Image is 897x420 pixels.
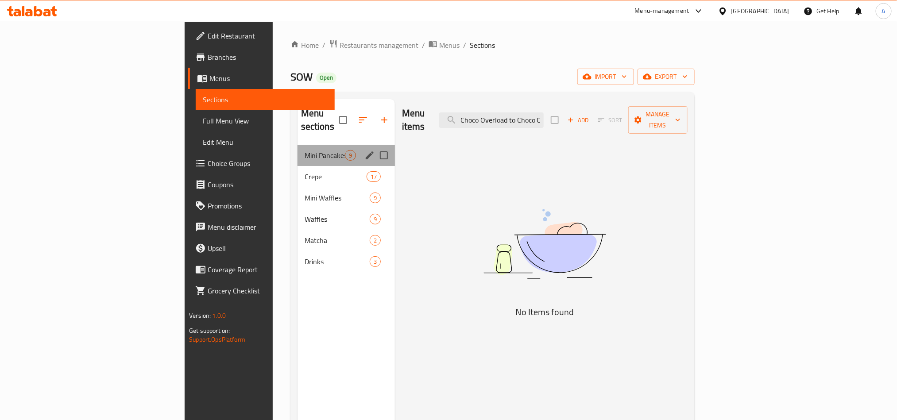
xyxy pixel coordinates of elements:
span: Add item [564,113,592,127]
span: export [645,71,688,82]
span: Version: [189,310,211,321]
div: items [370,256,381,267]
span: 17 [367,173,380,181]
button: edit [363,149,376,162]
span: 3 [370,258,380,266]
span: Menus [439,40,460,50]
img: dish.svg [434,185,655,303]
span: Waffles [305,214,370,224]
div: items [367,171,381,182]
span: A [882,6,885,16]
a: Edit Restaurant [188,25,334,46]
a: Promotions [188,195,334,216]
span: Choice Groups [208,158,327,169]
h5: No Items found [434,305,655,319]
span: import [584,71,627,82]
span: 9 [370,194,380,202]
span: Sections [470,40,495,50]
nav: Menu sections [298,141,395,276]
li: / [463,40,466,50]
span: Menu disclaimer [208,222,327,232]
a: Menus [429,39,460,51]
button: Add section [374,109,395,131]
a: Grocery Checklist [188,280,334,301]
a: Menu disclaimer [188,216,334,238]
div: items [370,235,381,246]
div: Matcha2 [298,230,395,251]
span: Sections [203,94,327,105]
a: Coupons [188,174,334,195]
span: Upsell [208,243,327,254]
a: Support.OpsPlatform [189,334,245,345]
a: Menus [188,68,334,89]
span: Mini Pancakes [305,150,345,161]
li: / [422,40,425,50]
span: Sort sections [352,109,374,131]
button: Manage items [628,106,688,134]
span: Promotions [208,200,327,211]
h2: Menu items [402,107,429,133]
button: export [638,69,695,85]
a: Full Menu View [196,110,334,131]
span: Matcha [305,235,370,246]
span: Add [566,115,590,125]
span: Coverage Report [208,264,327,275]
a: Coverage Report [188,259,334,280]
span: Branches [208,52,327,62]
div: Mini Waffles9 [298,187,395,208]
div: Waffles9 [298,208,395,230]
a: Edit Menu [196,131,334,153]
span: 2 [370,236,380,245]
span: Coupons [208,179,327,190]
div: Drinks3 [298,251,395,272]
a: Sections [196,89,334,110]
span: Get support on: [189,325,230,336]
span: 1.0.0 [213,310,226,321]
div: Mini Pancakes9edit [298,145,395,166]
div: Crepe17 [298,166,395,187]
div: items [370,193,381,203]
div: items [345,150,356,161]
span: Restaurants management [340,40,418,50]
span: Select section first [592,113,628,127]
span: Drinks [305,256,370,267]
div: [GEOGRAPHIC_DATA] [731,6,789,16]
a: Restaurants management [329,39,418,51]
div: Menu-management [635,6,689,16]
a: Branches [188,46,334,68]
span: Manage items [635,109,680,131]
button: Add [564,113,592,127]
nav: breadcrumb [290,39,695,51]
span: Menus [209,73,327,84]
span: Edit Menu [203,137,327,147]
button: import [577,69,634,85]
a: Choice Groups [188,153,334,174]
span: Full Menu View [203,116,327,126]
input: search [439,112,544,128]
span: Mini Waffles [305,193,370,203]
span: Edit Restaurant [208,31,327,41]
span: Select all sections [334,111,352,129]
span: Crepe [305,171,367,182]
span: 9 [370,215,380,223]
span: 9 [345,151,356,160]
span: Grocery Checklist [208,285,327,296]
a: Upsell [188,238,334,259]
